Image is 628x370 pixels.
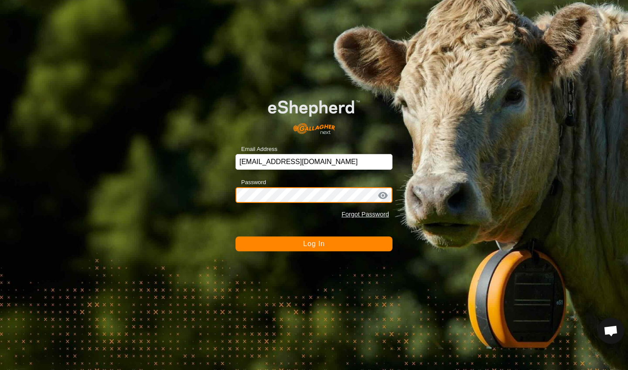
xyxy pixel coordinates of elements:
label: Email Address [235,145,277,154]
a: Forgot Password [341,211,389,218]
img: E-shepherd Logo [251,87,377,141]
button: Log In [235,236,392,251]
div: Open chat [598,318,624,344]
span: Log In [303,240,324,247]
label: Password [235,178,266,187]
input: Email Address [235,154,392,170]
